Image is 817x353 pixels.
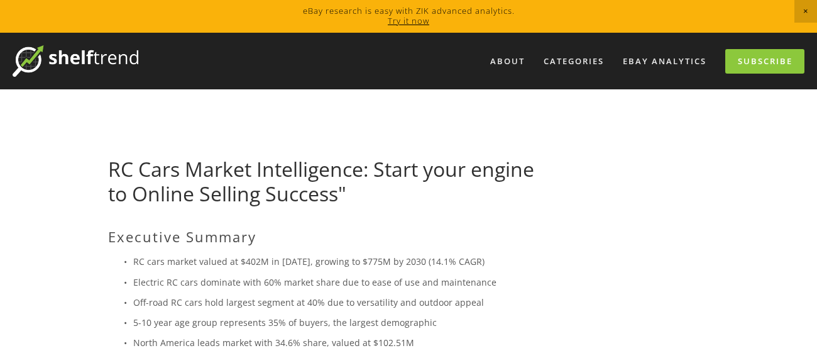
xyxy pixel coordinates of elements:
[725,49,804,74] a: Subscribe
[535,51,612,72] div: Categories
[13,45,138,77] img: ShelfTrend
[388,15,429,26] a: Try it now
[615,51,715,72] a: eBay Analytics
[108,155,534,206] a: RC Cars Market Intelligence: Start your engine to Online Selling Success"
[482,51,533,72] a: About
